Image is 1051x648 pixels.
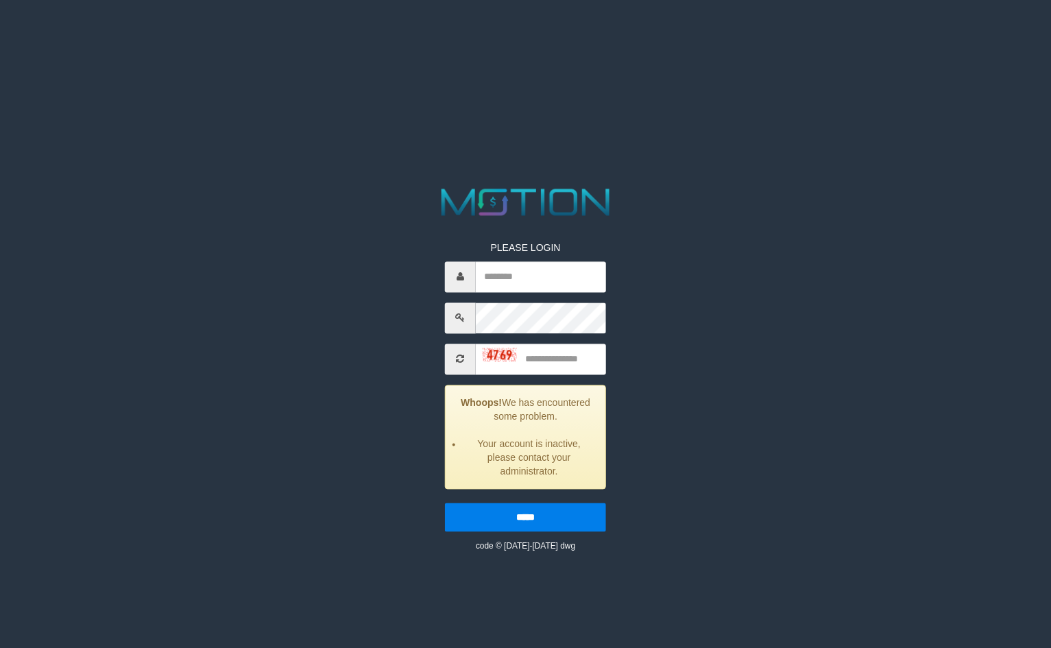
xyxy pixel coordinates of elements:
[476,541,575,551] small: code © [DATE]-[DATE] dwg
[445,385,606,489] div: We has encountered some problem.
[445,241,606,254] p: PLEASE LOGIN
[463,437,595,478] li: Your account is inactive, please contact your administrator.
[483,348,517,362] img: captcha
[461,397,502,408] strong: Whoops!
[433,184,617,220] img: MOTION_logo.png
